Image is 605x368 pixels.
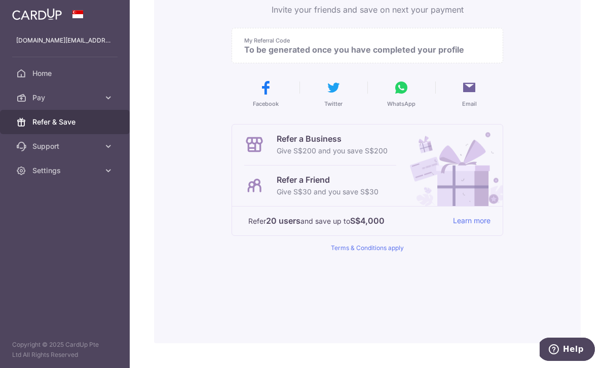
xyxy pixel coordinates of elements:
[32,166,99,176] span: Settings
[453,215,490,227] a: Learn more
[16,35,114,46] p: [DOMAIN_NAME][EMAIL_ADDRESS][PERSON_NAME][DOMAIN_NAME]
[32,93,99,103] span: Pay
[266,215,300,227] strong: 20 users
[350,215,385,227] strong: S$4,000
[244,36,482,45] p: My Referral Code
[244,45,482,55] p: To be generated once you have completed your profile
[387,100,415,108] span: WhatsApp
[277,133,388,145] p: Refer a Business
[12,8,62,20] img: CardUp
[253,100,279,108] span: Facebook
[32,141,99,151] span: Support
[248,215,445,227] p: Refer and save up to
[540,338,595,363] iframe: Opens a widget where you can find more information
[277,145,388,157] p: Give S$200 and you save S$200
[462,100,477,108] span: Email
[32,68,99,78] span: Home
[32,117,99,127] span: Refer & Save
[232,4,503,16] p: Invite your friends and save on next your payment
[277,186,379,198] p: Give S$30 and you save S$30
[23,7,44,16] span: Help
[277,174,379,186] p: Refer a Friend
[400,125,503,206] img: Refer
[331,244,404,252] a: Terms & Conditions apply
[324,100,343,108] span: Twitter
[236,79,295,108] button: Facebook
[439,79,499,108] button: Email
[371,79,431,108] button: WhatsApp
[304,79,363,108] button: Twitter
